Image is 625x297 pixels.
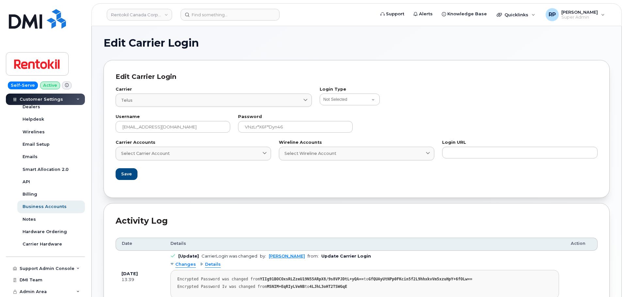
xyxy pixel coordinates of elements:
span: Details [170,241,186,246]
span: Select Carrier Account [121,150,170,156]
label: Carrier Accounts [116,141,271,145]
strong: GfQUAyUtNPp0FKcin5f2L9hhxkvVm5xzuHpY+6fOLw== [368,277,472,281]
a: Select Carrier Account [116,147,271,160]
div: CarrierLogin was changed [201,254,257,259]
span: Details [205,261,221,268]
label: Password [238,115,353,119]
b: [DATE] [121,271,138,276]
button: Save [116,168,137,180]
span: Select Wireline Account [284,150,336,156]
b: Update Carrier Login [321,254,371,259]
span: Save [121,171,132,177]
th: Action [565,238,598,251]
a: Telus [116,94,312,107]
span: Telus [121,97,133,103]
span: Edit Carrier Login [104,38,199,48]
strong: YIIg91BOCOxsRLZzeU19N55ARpX8/9s8VPJDtL+yQA== [260,277,364,281]
span: by: [260,254,266,259]
label: Username [116,115,230,119]
span: Changes [175,261,196,268]
label: Wireline Accounts [279,141,434,145]
div: Edit Carrier Login [116,72,598,82]
label: Login Type [320,87,598,92]
label: Login URL [442,141,598,145]
b: [Update] [178,254,199,259]
label: Carrier [116,87,312,92]
strong: MSNIM+EqRIyLVeNB [267,284,305,289]
div: 13:39 [121,277,159,283]
div: Activity Log [116,215,598,227]
strong: 4LJhL3oHT2TSWGqE [310,284,347,289]
div: Encrypted Password was changed from to [177,277,552,282]
div: Encrypted Password Iv was changed from to [177,284,552,289]
a: Select Wireline Account [279,147,434,160]
a: [PERSON_NAME] [269,254,305,259]
span: from: [308,254,319,259]
span: Date [122,241,132,246]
